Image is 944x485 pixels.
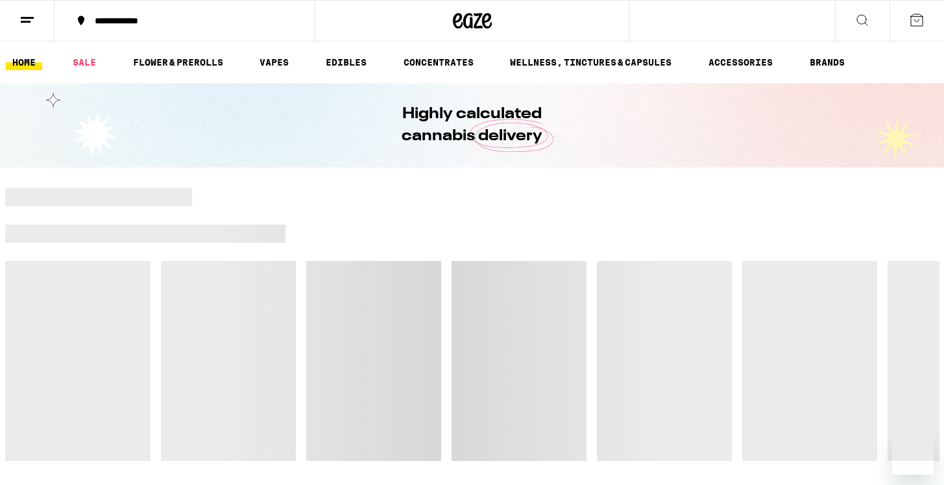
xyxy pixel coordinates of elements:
a: WELLNESS, TINCTURES & CAPSULES [503,55,678,70]
h1: Highly calculated cannabis delivery [365,103,579,147]
a: FLOWER & PREROLLS [127,55,230,70]
a: BRANDS [803,55,851,70]
a: VAPES [253,55,295,70]
a: EDIBLES [319,55,373,70]
iframe: Button to launch messaging window [892,433,934,475]
a: CONCENTRATES [397,55,480,70]
a: SALE [66,55,103,70]
a: ACCESSORIES [702,55,779,70]
a: HOME [6,55,42,70]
